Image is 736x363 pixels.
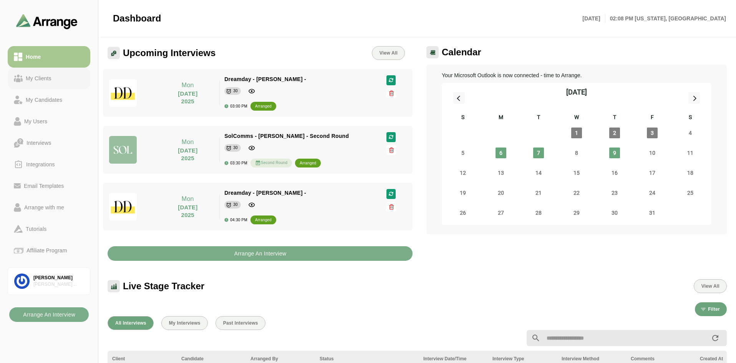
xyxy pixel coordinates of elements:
span: Wednesday, October 29, 2025 [571,207,582,218]
span: Sunday, October 12, 2025 [458,167,468,178]
p: 02:08 PM [US_STATE], [GEOGRAPHIC_DATA] [605,14,726,23]
span: Tuesday, October 7, 2025 [533,148,544,158]
div: Comments [631,355,691,362]
a: Home [8,46,90,68]
span: Filter [708,307,720,312]
span: View All [701,283,719,289]
div: Interview Date/Time [423,355,483,362]
span: Friday, October 17, 2025 [647,167,658,178]
div: 04:30 PM [224,218,247,222]
span: Saturday, October 25, 2025 [685,187,696,198]
p: [DATE] 2025 [161,90,215,105]
span: My Interviews [169,320,201,326]
span: SolComms - [PERSON_NAME] - Second Round [224,133,349,139]
span: Thursday, October 30, 2025 [609,207,620,218]
p: Your Microsoft Outlook is now connected - time to Arrange. [442,71,711,80]
div: My Users [21,117,50,126]
div: [PERSON_NAME] Associates [33,281,84,288]
span: Tuesday, October 21, 2025 [533,187,544,198]
span: Upcoming Interviews [123,47,215,59]
div: Interviews [23,138,54,148]
div: M [482,113,520,123]
div: W [558,113,596,123]
div: My Candidates [23,95,65,104]
p: Mon [161,81,215,90]
span: All Interviews [115,320,146,326]
a: Affiliate Program [8,240,90,261]
div: 30 [233,201,238,209]
div: 03:30 PM [224,161,247,165]
div: My Clients [23,74,55,83]
div: Integrations [23,160,58,169]
div: Interview Method [562,355,622,362]
span: Friday, October 3, 2025 [647,128,658,138]
span: Monday, October 27, 2025 [496,207,506,218]
span: Live Stage Tracker [123,280,204,292]
button: Arrange An Interview [9,307,89,322]
span: Dreamday - [PERSON_NAME] - [224,76,306,82]
div: Second Round [250,159,292,167]
div: Arranged By [250,355,310,362]
div: S [444,113,482,123]
span: Tuesday, October 28, 2025 [533,207,544,218]
span: Friday, October 10, 2025 [647,148,658,158]
div: arranged [255,216,272,224]
a: My Users [8,111,90,132]
button: Past Interviews [215,316,265,330]
a: My Clients [8,68,90,89]
span: Sunday, October 19, 2025 [458,187,468,198]
div: arranged [300,159,316,167]
span: Tuesday, October 14, 2025 [533,167,544,178]
i: appended action [711,333,720,343]
span: Dreamday - [PERSON_NAME] - [224,190,306,196]
img: dreamdayla_logo.jpg [109,193,137,220]
span: Calendar [442,46,481,58]
div: arranged [255,103,272,110]
div: F [633,113,671,123]
div: T [595,113,633,123]
span: Monday, October 20, 2025 [496,187,506,198]
img: dreamdayla_logo.jpg [109,79,137,107]
button: Arrange An Interview [108,246,413,261]
div: Home [23,52,44,61]
span: Wednesday, October 15, 2025 [571,167,582,178]
button: My Interviews [161,316,208,330]
div: S [671,113,709,123]
img: arrangeai-name-small-logo.4d2b8aee.svg [16,14,78,29]
div: 30 [233,87,238,95]
div: 03:00 PM [224,104,247,108]
div: Client [112,355,172,362]
span: Sunday, October 5, 2025 [458,148,468,158]
p: Mon [161,138,215,147]
a: Interviews [8,132,90,154]
div: T [520,113,558,123]
div: [DATE] [566,87,587,98]
span: Saturday, October 18, 2025 [685,167,696,178]
span: Friday, October 24, 2025 [647,187,658,198]
img: solcomms_logo.jpg [109,136,137,164]
span: Saturday, October 4, 2025 [685,128,696,138]
span: Monday, October 13, 2025 [496,167,506,178]
p: [DATE] [582,14,605,23]
p: [DATE] 2025 [161,147,215,162]
div: Email Templates [21,181,67,191]
span: Wednesday, October 8, 2025 [571,148,582,158]
a: Arrange with me [8,197,90,218]
span: Thursday, October 9, 2025 [609,148,620,158]
button: Filter [695,302,727,316]
div: 30 [233,144,238,152]
span: Past Interviews [223,320,258,326]
p: Mon [161,194,215,204]
div: Arrange with me [21,203,67,212]
span: Friday, October 31, 2025 [647,207,658,218]
div: Affiliate Program [23,246,70,255]
div: Interview Type [492,355,552,362]
div: [PERSON_NAME] [33,275,84,281]
span: Sunday, October 26, 2025 [458,207,468,218]
div: Tutorials [23,224,50,234]
span: Wednesday, October 1, 2025 [571,128,582,138]
span: Monday, October 6, 2025 [496,148,506,158]
span: View All [379,50,398,56]
a: Integrations [8,154,90,175]
span: Thursday, October 23, 2025 [609,187,620,198]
